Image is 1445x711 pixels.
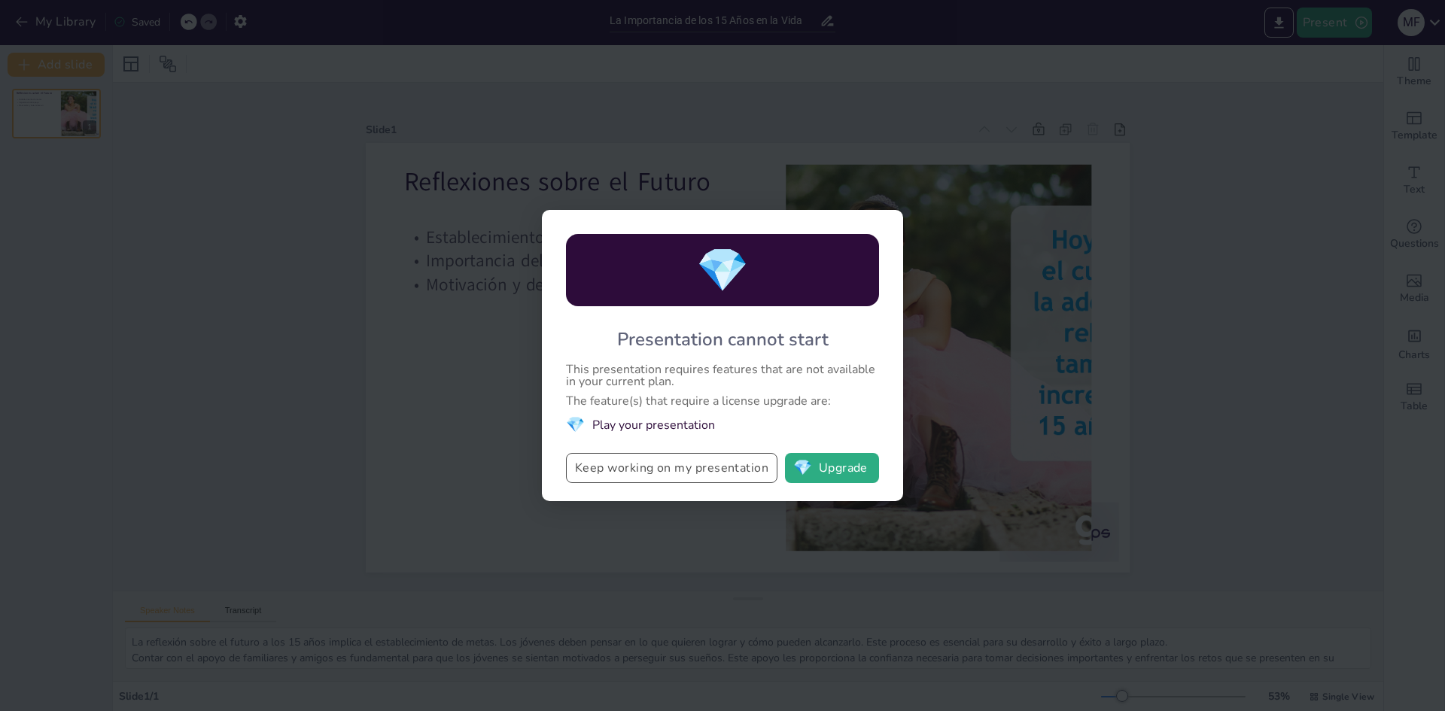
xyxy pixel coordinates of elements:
[566,415,879,435] li: Play your presentation
[785,453,879,483] button: diamondUpgrade
[566,363,879,387] div: This presentation requires features that are not available in your current plan.
[793,460,812,476] span: diamond
[566,453,777,483] button: Keep working on my presentation
[566,395,879,407] div: The feature(s) that require a license upgrade are:
[617,327,829,351] div: Presentation cannot start
[566,415,585,435] span: diamond
[696,242,749,299] span: diamond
